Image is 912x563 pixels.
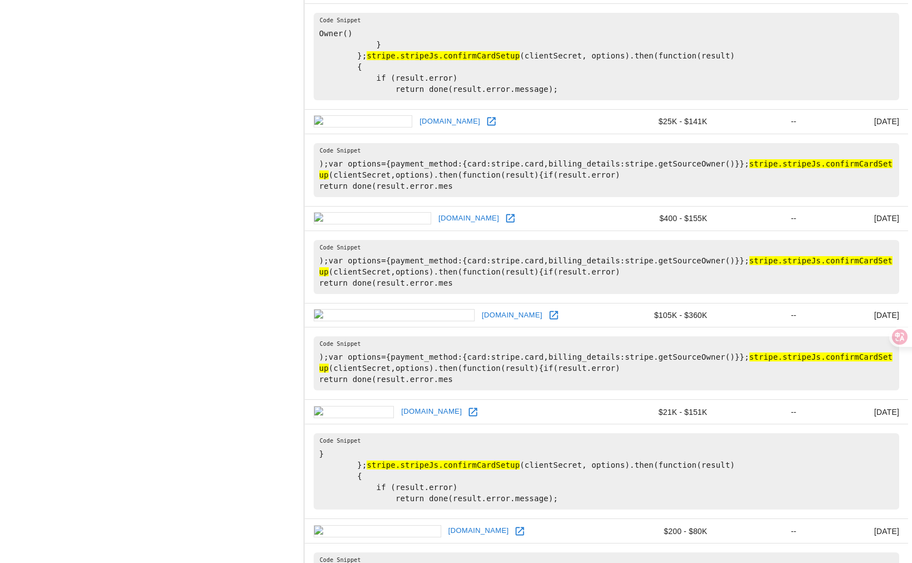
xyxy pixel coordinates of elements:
[367,461,520,469] hl: stripe.stripeJs.confirmCardSetup
[716,519,806,544] td: --
[436,210,502,227] a: [DOMAIN_NAME]
[314,433,899,510] pre: } }; (clientSecret, options).then(function(result) { if (result.error) return done(result.error.m...
[446,522,512,540] a: [DOMAIN_NAME]
[805,303,908,327] td: [DATE]
[465,404,481,420] a: Open rivage.ae in new window
[314,309,475,321] img: puresativaworldwide.com icon
[502,210,519,227] a: Open printivart.com.au in new window
[314,212,431,224] img: printivart.com.au icon
[716,110,806,134] td: --
[621,110,716,134] td: $25K - $141K
[417,113,483,130] a: [DOMAIN_NAME]
[716,206,806,231] td: --
[319,159,893,179] hl: stripe.stripeJs.confirmCardSetup
[621,400,716,424] td: $21K - $151K
[805,400,908,424] td: [DATE]
[805,519,908,544] td: [DATE]
[621,303,716,327] td: $105K - $360K
[483,113,500,130] a: Open printables.ae in new window
[314,406,394,418] img: rivage.ae icon
[479,307,545,324] a: [DOMAIN_NAME]
[621,519,716,544] td: $200 - $80K
[805,110,908,134] td: [DATE]
[314,240,899,294] pre: );var options={payment_method:{card:stripe.card,billing_details:stripe.getSourceOwner()}}; (clien...
[511,523,528,540] a: Open rummos-shop.com in new window
[314,13,899,100] pre: Owner() } }; (clientSecret, options).then(function(result) { if (result.error) return done(result...
[716,400,806,424] td: --
[314,336,899,390] pre: );var options={payment_method:{card:stripe.card,billing_details:stripe.getSourceOwner()}}; (clien...
[398,403,465,420] a: [DOMAIN_NAME]
[716,303,806,327] td: --
[545,307,562,324] a: Open puresativaworldwide.com in new window
[314,525,441,537] img: rummos-shop.com icon
[314,143,899,197] pre: );var options={payment_method:{card:stripe.card,billing_details:stripe.getSourceOwner()}}; (clien...
[367,51,520,60] hl: stripe.stripeJs.confirmCardSetup
[314,115,412,128] img: printables.ae icon
[805,206,908,231] td: [DATE]
[621,206,716,231] td: $400 - $155K
[319,256,893,276] hl: stripe.stripeJs.confirmCardSetup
